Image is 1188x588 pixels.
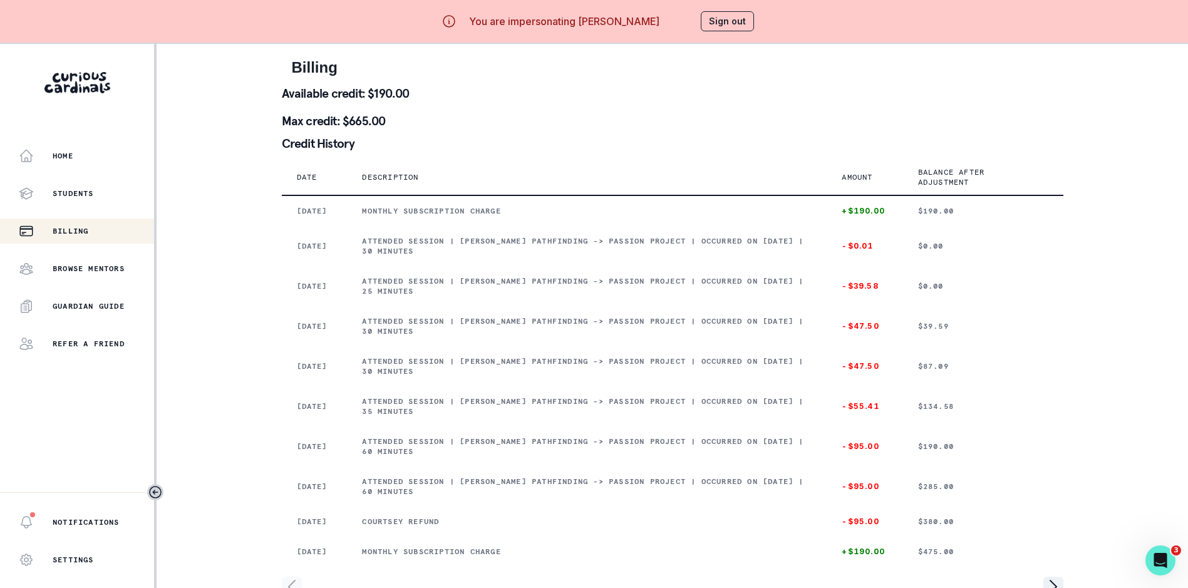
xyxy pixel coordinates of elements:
p: Amount [842,172,872,182]
p: Guardian Guide [53,301,125,311]
img: Curious Cardinals Logo [44,72,110,93]
p: [DATE] [297,241,333,251]
p: [DATE] [297,281,333,291]
h2: Billing [292,59,1053,77]
p: -$0.01 [842,241,887,251]
p: Monthly subscription charge [362,206,812,216]
p: Attended session | [PERSON_NAME] Pathfinding -> Passion Project | Occurred on [DATE] | 60 minutes [362,477,812,497]
p: Attended session | [PERSON_NAME] Pathfinding -> Passion Project | Occurred on [DATE] | 30 minutes [362,316,812,336]
p: $190.00 [918,441,1048,451]
p: -$39.58 [842,281,887,291]
p: $0.00 [918,281,1048,291]
p: $285.00 [918,482,1048,492]
span: 3 [1171,545,1181,555]
p: +$190.00 [842,206,887,216]
p: $380.00 [918,517,1048,527]
p: [DATE] [297,206,333,216]
p: $39.59 [918,321,1048,331]
p: Browse Mentors [53,264,125,274]
button: Toggle sidebar [147,484,163,500]
p: -$95.00 [842,482,887,492]
p: Balance after adjustment [918,167,1033,187]
p: $0.00 [918,241,1048,251]
iframe: Intercom live chat [1145,545,1175,575]
p: Attended session | [PERSON_NAME] Pathfinding -> Passion Project | Occurred on [DATE] | 30 minutes [362,236,812,256]
p: Credit History [282,137,1063,150]
p: Attended session | [PERSON_NAME] Pathfinding -> Passion Project | Occurred on [DATE] | 30 minutes [362,356,812,376]
p: Monthly subscription charge [362,547,812,557]
p: $475.00 [918,547,1048,557]
p: +$190.00 [842,547,887,557]
p: [DATE] [297,401,333,411]
p: [DATE] [297,441,333,451]
p: You are impersonating [PERSON_NAME] [469,14,659,29]
p: [DATE] [297,517,333,527]
p: $190.00 [918,206,1048,216]
p: -$95.00 [842,517,887,527]
p: $87.09 [918,361,1048,371]
p: Home [53,151,73,161]
button: Sign out [701,11,754,31]
p: [DATE] [297,482,333,492]
p: Available credit: $190.00 [282,87,1063,100]
p: -$47.50 [842,361,887,371]
p: Refer a friend [53,339,125,349]
p: Notifications [53,517,120,527]
p: Students [53,188,94,199]
p: Settings [53,555,94,565]
p: Attended session | [PERSON_NAME] Pathfinding -> Passion Project | Occurred on [DATE] | 60 minutes [362,436,812,456]
p: Max credit: $665.00 [282,115,1063,127]
p: Date [297,172,318,182]
p: Attended session | [PERSON_NAME] Pathfinding -> Passion Project | Occurred on [DATE] | 35 minutes [362,396,812,416]
p: [DATE] [297,321,333,331]
p: courtsey refund [362,517,812,527]
p: -$55.41 [842,401,887,411]
p: [DATE] [297,361,333,371]
p: $134.58 [918,401,1048,411]
p: -$95.00 [842,441,887,451]
p: Description [362,172,418,182]
p: Attended session | [PERSON_NAME] Pathfinding -> Passion Project | Occurred on [DATE] | 25 minutes [362,276,812,296]
p: [DATE] [297,547,333,557]
p: Billing [53,226,88,236]
p: -$47.50 [842,321,887,331]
